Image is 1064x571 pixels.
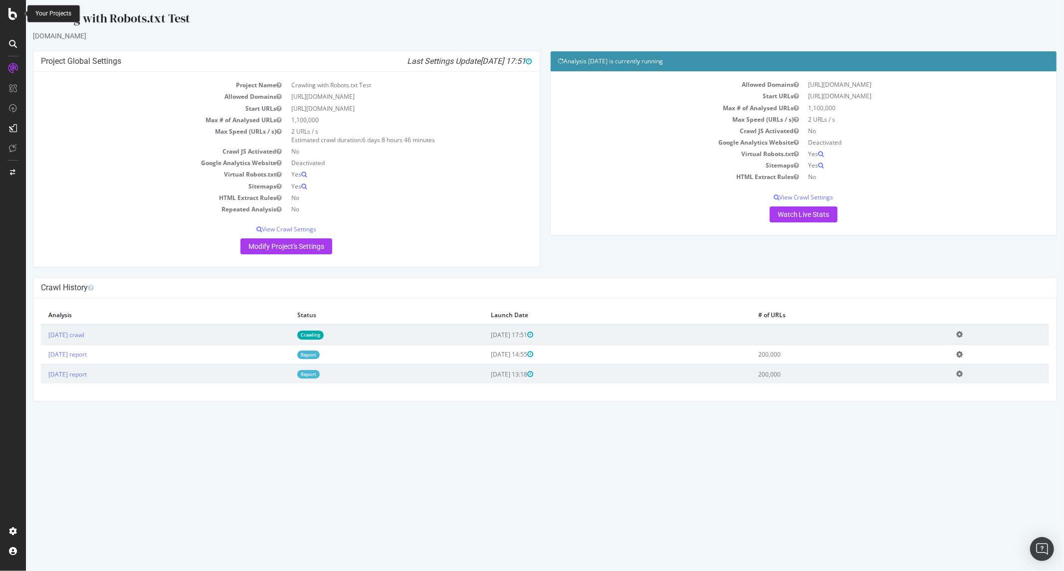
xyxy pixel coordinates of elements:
span: [DATE] 13:18 [465,370,507,379]
div: Crawling with Robots.txt Test [7,10,1031,31]
td: Max # of Analysed URLs [15,114,260,126]
td: Start URLs [15,103,260,114]
td: Virtual Robots.txt [532,148,778,160]
td: Deactivated [778,137,1023,148]
td: Google Analytics Website [532,137,778,148]
td: [URL][DOMAIN_NAME] [260,103,506,114]
td: Allowed Domains [15,91,260,102]
td: No [260,192,506,203]
th: Launch Date [457,306,725,325]
td: Max Speed (URLs / s) [532,114,778,125]
p: View Crawl Settings [15,225,506,233]
td: Crawl JS Activated [532,125,778,137]
a: Report [271,370,294,379]
a: [DATE] report [22,370,61,379]
td: Deactivated [260,157,506,169]
td: 200,000 [725,364,923,383]
td: [URL][DOMAIN_NAME] [778,90,1023,102]
td: Crawling with Robots.txt Test [260,79,506,91]
td: Crawl JS Activated [15,146,260,157]
td: Yes [778,160,1023,171]
td: 2 URLs / s Estimated crawl duration: [260,126,506,146]
td: Max Speed (URLs / s) [15,126,260,146]
div: [DOMAIN_NAME] [7,31,1031,41]
td: 1,100,000 [778,102,1023,114]
td: HTML Extract Rules [532,171,778,183]
td: 200,000 [725,345,923,364]
td: [URL][DOMAIN_NAME] [778,79,1023,90]
td: [URL][DOMAIN_NAME] [260,91,506,102]
a: [DATE] report [22,350,61,359]
td: No [260,203,506,215]
span: 6 days 8 hours 46 minutes [336,136,409,144]
span: [DATE] 14:55 [465,350,507,359]
p: View Crawl Settings [532,193,1024,201]
span: [DATE] 17:51 [455,56,506,66]
td: Sitemaps [15,181,260,192]
td: Yes [778,148,1023,160]
td: HTML Extract Rules [15,192,260,203]
th: Analysis [15,306,264,325]
td: Google Analytics Website [15,157,260,169]
h4: Crawl History [15,283,1023,293]
a: Report [271,351,294,359]
td: Start URLs [532,90,778,102]
td: No [260,146,506,157]
td: No [778,125,1023,137]
td: 2 URLs / s [778,114,1023,125]
td: Max # of Analysed URLs [532,102,778,114]
td: Yes [260,181,506,192]
td: Virtual Robots.txt [15,169,260,180]
td: No [778,171,1023,183]
td: Project Name [15,79,260,91]
td: 1,100,000 [260,114,506,126]
td: Repeated Analysis [15,203,260,215]
h4: Analysis [DATE] is currently running [532,56,1024,66]
td: Allowed Domains [532,79,778,90]
td: Yes [260,169,506,180]
a: Watch Live Stats [744,206,812,222]
i: Last Settings Update [382,56,506,66]
h4: Project Global Settings [15,56,506,66]
a: Modify Project's Settings [214,238,306,254]
div: Open Intercom Messenger [1030,537,1054,561]
span: [DATE] 17:51 [465,331,507,339]
th: # of URLs [725,306,923,325]
div: Your Projects [35,9,71,18]
a: Crawling [271,331,298,339]
td: Sitemaps [532,160,778,171]
th: Status [264,306,457,325]
a: [DATE] crawl [22,331,58,339]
